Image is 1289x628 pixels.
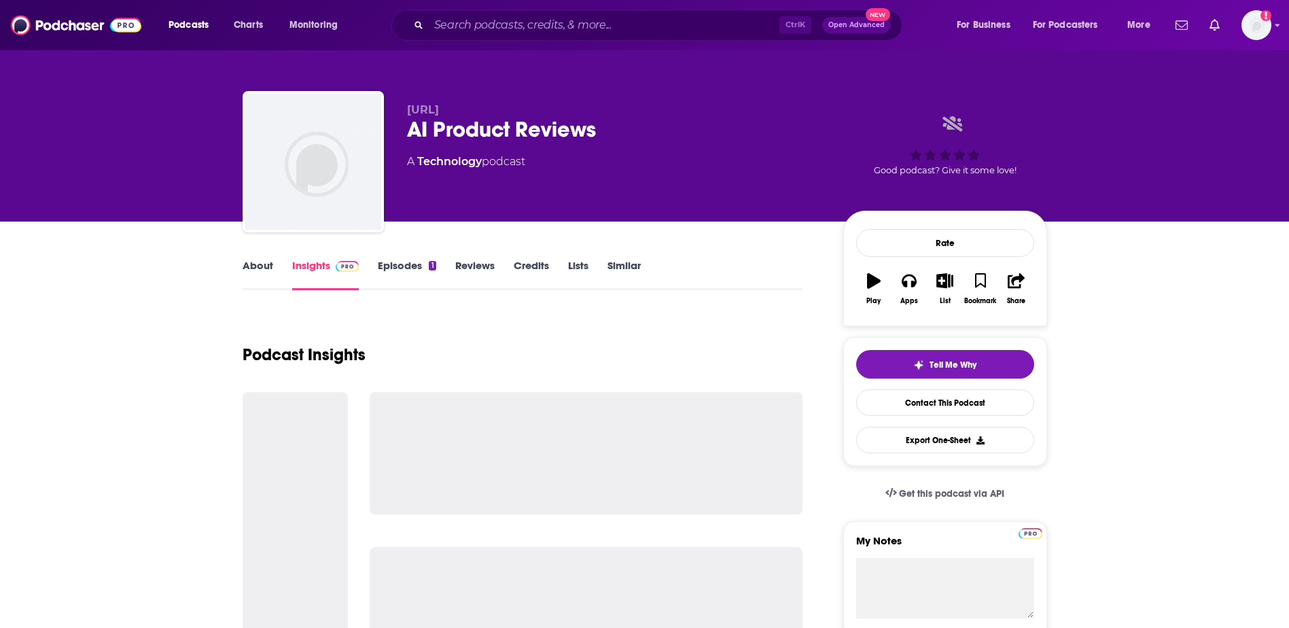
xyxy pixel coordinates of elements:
div: Bookmark [964,297,996,305]
button: Play [856,264,891,313]
a: Episodes1 [378,259,436,290]
button: Share [998,264,1034,313]
button: Bookmark [963,264,998,313]
img: Podchaser - Follow, Share and Rate Podcasts [11,12,141,38]
div: Play [866,297,881,305]
img: Podchaser Pro [1019,528,1042,539]
div: Rate [856,229,1034,257]
input: Search podcasts, credits, & more... [429,14,779,36]
img: AI Product Reviews [245,94,381,230]
a: Get this podcast via API [875,477,1016,510]
a: Credits [514,259,549,290]
a: InsightsPodchaser Pro [292,259,359,290]
div: Share [1007,297,1025,305]
div: A podcast [407,154,525,170]
button: Export One-Sheet [856,427,1034,453]
div: Search podcasts, credits, & more... [404,10,915,41]
div: Good podcast? Give it some love! [843,103,1047,188]
div: 1 [429,261,436,271]
div: List [940,297,951,305]
a: Show notifications dropdown [1170,14,1193,37]
a: About [243,259,273,290]
span: Podcasts [169,16,209,35]
label: My Notes [856,534,1034,558]
button: open menu [1118,14,1167,36]
a: Contact This Podcast [856,389,1034,416]
a: Technology [417,155,482,168]
a: Lists [568,259,588,290]
button: open menu [947,14,1027,36]
button: open menu [280,14,355,36]
img: tell me why sparkle [913,360,924,370]
button: List [927,264,962,313]
div: Apps [900,297,918,305]
img: Podchaser Pro [336,261,359,272]
span: For Podcasters [1033,16,1098,35]
span: Good podcast? Give it some love! [874,165,1017,175]
button: Open AdvancedNew [822,17,891,33]
h1: Podcast Insights [243,345,366,365]
span: [URL] [407,103,439,116]
span: Monitoring [289,16,338,35]
button: Apps [891,264,927,313]
span: Ctrl K [779,16,811,34]
button: tell me why sparkleTell Me Why [856,350,1034,379]
a: Pro website [1019,526,1042,539]
span: Open Advanced [828,22,885,29]
span: Charts [234,16,263,35]
span: More [1127,16,1150,35]
span: For Business [957,16,1010,35]
a: Similar [607,259,641,290]
span: New [866,8,890,21]
a: Reviews [455,259,495,290]
img: User Profile [1241,10,1271,40]
a: Charts [225,14,271,36]
span: Get this podcast via API [899,488,1004,500]
span: Tell Me Why [930,360,976,370]
a: Show notifications dropdown [1204,14,1225,37]
svg: Add a profile image [1260,10,1271,21]
span: Logged in as WE_Broadcast [1241,10,1271,40]
button: Show profile menu [1241,10,1271,40]
button: open menu [159,14,226,36]
button: open menu [1024,14,1118,36]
